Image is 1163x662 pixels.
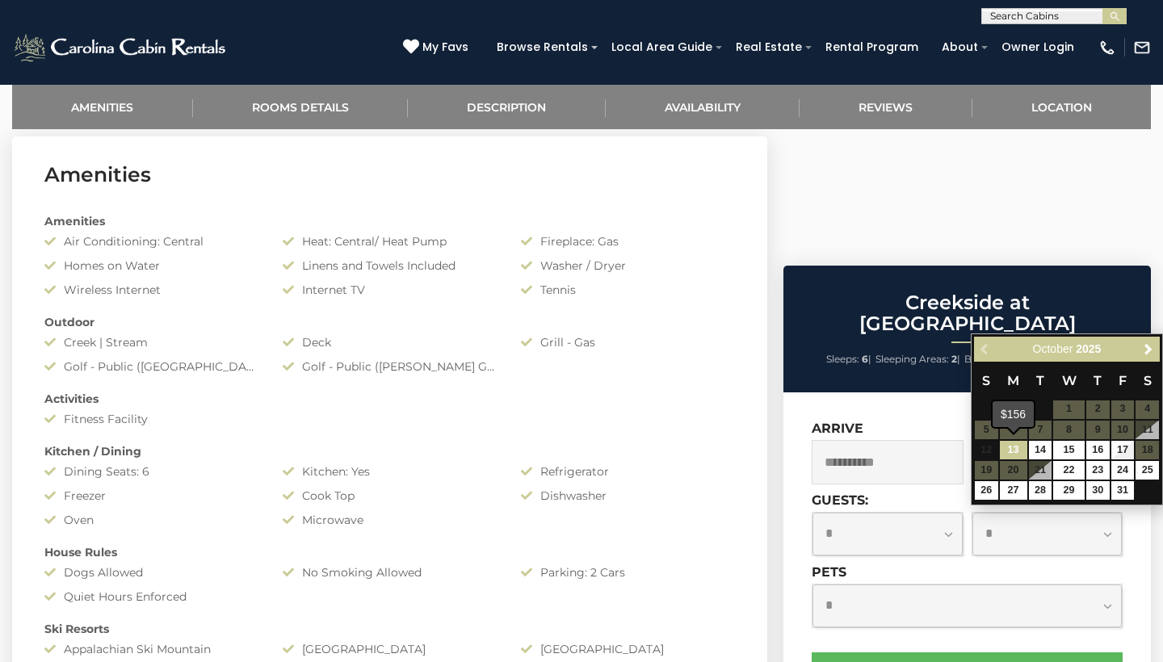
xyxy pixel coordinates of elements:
[812,421,863,436] label: Arrive
[32,443,747,459] div: Kitchen / Dining
[408,85,606,129] a: Description
[812,492,868,508] label: Guests:
[32,463,271,480] div: Dining Seats: 6
[875,353,949,365] span: Sleeping Areas:
[32,621,747,637] div: Ski Resorts
[982,373,990,388] span: Sunday
[1094,373,1102,388] span: Thursday
[509,564,747,580] div: Parking: 2 Cars
[1086,481,1110,500] a: 30
[509,488,747,504] div: Dishwasher
[1062,373,1077,388] span: Wednesday
[12,85,193,129] a: Amenities
[403,39,472,57] a: My Favs
[32,641,271,657] div: Appalachian Ski Mountain
[509,233,747,249] div: Fireplace: Gas
[606,85,800,129] a: Availability
[32,544,747,560] div: House Rules
[1000,481,1027,500] a: 27
[509,258,747,274] div: Washer / Dryer
[1138,339,1158,359] a: Next
[1053,441,1084,459] a: 15
[271,334,509,350] div: Deck
[509,463,747,480] div: Refrigerator
[1111,441,1135,459] a: 17
[32,213,747,229] div: Amenities
[787,292,1147,335] h2: Creekside at [GEOGRAPHIC_DATA]
[32,391,747,407] div: Activities
[32,358,271,375] div: Golf - Public ([GEOGRAPHIC_DATA])
[1053,461,1084,480] a: 22
[800,85,972,129] a: Reviews
[1142,342,1155,355] span: Next
[271,358,509,375] div: Golf - Public ([PERSON_NAME] Golf Club)
[812,564,846,580] label: Pets
[1136,461,1159,480] a: 25
[489,35,596,60] a: Browse Rentals
[509,641,747,657] div: [GEOGRAPHIC_DATA]
[271,282,509,298] div: Internet TV
[993,401,1034,427] div: $156
[44,161,735,189] h3: Amenities
[1098,39,1116,57] img: phone-regular-white.png
[603,35,720,60] a: Local Area Guide
[12,31,230,64] img: White-1-2.png
[728,35,810,60] a: Real Estate
[1144,373,1152,388] span: Saturday
[1111,481,1135,500] a: 31
[1029,441,1052,459] a: 14
[1036,373,1044,388] span: Tuesday
[817,35,926,60] a: Rental Program
[934,35,986,60] a: About
[271,258,509,274] div: Linens and Towels Included
[1086,441,1110,459] a: 16
[1133,39,1151,57] img: mail-regular-white.png
[1119,373,1127,388] span: Friday
[271,564,509,580] div: No Smoking Allowed
[1000,441,1027,459] a: 13
[993,35,1082,60] a: Owner Login
[193,85,409,129] a: Rooms Details
[32,233,271,249] div: Air Conditioning: Central
[32,334,271,350] div: Creek | Stream
[422,39,468,56] span: My Favs
[32,488,271,504] div: Freezer
[509,282,747,298] div: Tennis
[1029,481,1052,500] a: 28
[1033,342,1073,355] span: October
[862,353,868,365] strong: 6
[509,334,747,350] div: Grill - Gas
[972,85,1152,129] a: Location
[271,512,509,528] div: Microwave
[1076,342,1101,355] span: 2025
[271,488,509,504] div: Cook Top
[1086,461,1110,480] a: 23
[271,463,509,480] div: Kitchen: Yes
[271,641,509,657] div: [GEOGRAPHIC_DATA]
[826,353,859,365] span: Sleeps:
[975,481,998,500] a: 26
[951,353,957,365] strong: 2
[826,349,871,370] li: |
[964,353,995,365] span: Baths:
[32,589,271,605] div: Quiet Hours Enforced
[32,411,271,427] div: Fitness Facility
[271,233,509,249] div: Heat: Central/ Heat Pump
[32,512,271,528] div: Oven
[32,282,271,298] div: Wireless Internet
[32,564,271,580] div: Dogs Allowed
[1053,481,1084,500] a: 29
[32,314,747,330] div: Outdoor
[1007,373,1019,388] span: Monday
[875,349,960,370] li: |
[964,349,1006,370] li: |
[32,258,271,274] div: Homes on Water
[1111,461,1135,480] a: 24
